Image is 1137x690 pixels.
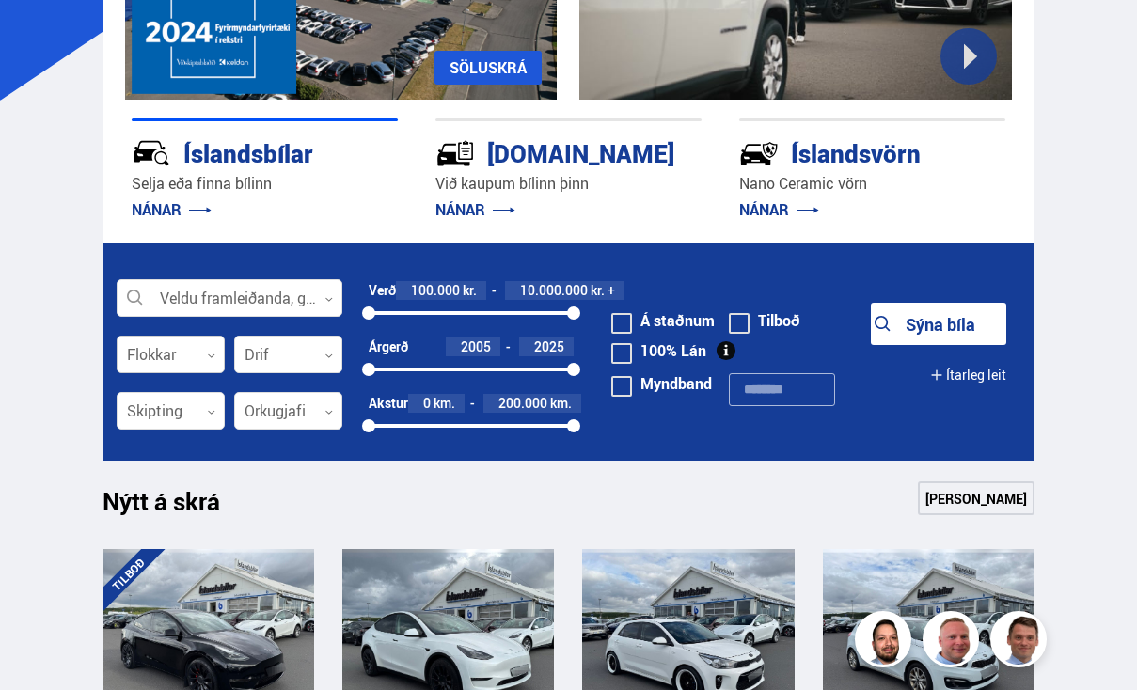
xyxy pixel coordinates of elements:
img: FbJEzSuNWCJXmdc-.webp [993,614,1050,670]
div: Íslandsvörn [739,135,939,168]
span: 200.000 [498,394,547,412]
div: Árgerð [369,339,408,354]
span: 2025 [534,337,564,355]
img: tr5P-W3DuiFaO7aO.svg [435,133,475,173]
p: Nano Ceramic vörn [739,173,1005,195]
img: siFngHWaQ9KaOqBr.png [925,614,982,670]
img: JRvxyua_JYH6wB4c.svg [132,133,171,173]
span: 2005 [461,337,491,355]
div: [DOMAIN_NAME] [435,135,635,168]
a: NÁNAR [739,199,819,220]
img: -Svtn6bYgwAsiwNX.svg [739,133,779,173]
a: SÖLUSKRÁ [434,51,542,85]
label: 100% Lán [611,343,706,358]
h1: Nýtt á skrá [103,487,253,526]
span: km. [434,396,455,411]
a: NÁNAR [132,199,212,220]
label: Myndband [611,376,712,391]
label: Á staðnum [611,313,715,328]
p: Við kaupum bílinn þinn [435,173,702,195]
label: Tilboð [729,313,800,328]
div: Akstur [369,396,408,411]
span: kr. [591,283,605,298]
button: Sýna bíla [871,303,1006,345]
div: Íslandsbílar [132,135,331,168]
span: + [608,283,615,298]
img: nhp88E3Fdnt1Opn2.png [858,614,914,670]
span: 0 [423,394,431,412]
div: Verð [369,283,396,298]
span: km. [550,396,572,411]
a: [PERSON_NAME] [918,481,1034,515]
p: Selja eða finna bílinn [132,173,398,195]
a: NÁNAR [435,199,515,220]
span: 10.000.000 [520,281,588,299]
button: Ítarleg leit [930,353,1006,396]
span: kr. [463,283,477,298]
span: 100.000 [411,281,460,299]
button: Open LiveChat chat widget [15,8,71,64]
